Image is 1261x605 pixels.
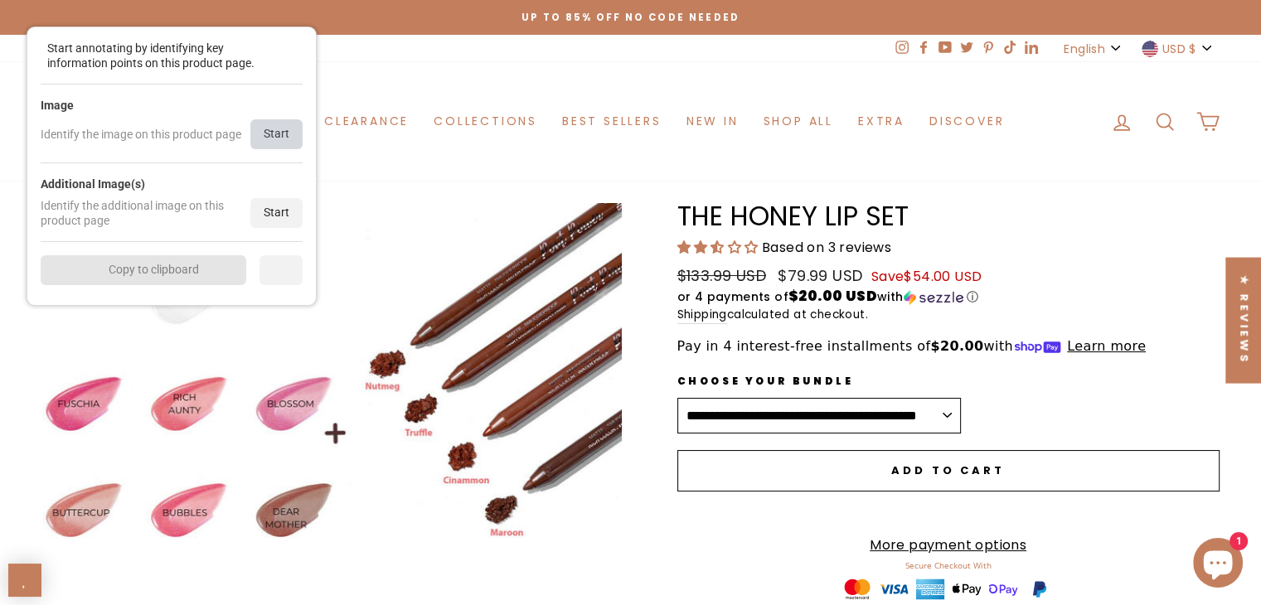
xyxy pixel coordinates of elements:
[677,288,1220,306] div: or 4 payments of with
[41,98,74,113] div: Image
[47,41,279,70] div: Start annotating by identifying key information points on this product page.
[891,462,1005,478] span: Add to cart
[917,106,1016,137] a: Discover
[846,106,917,137] a: Extra
[871,267,982,286] span: Save
[41,255,246,285] div: Copy to clipboard
[41,177,145,191] div: Additional Image(s)
[677,288,1220,306] div: or 4 payments of$20.00 USDwithSezzle Click to learn more about Sezzle
[674,106,751,137] a: New in
[250,119,303,149] div: Start
[677,306,1220,325] small: calculated at checkout.
[1064,40,1104,58] span: English
[41,127,241,142] div: Identify the image on this product page
[245,106,1016,137] ul: Primary
[421,106,550,137] a: Collections
[312,106,421,137] a: Clearance
[677,450,1220,491] button: Add to cart
[8,564,41,597] a: My Wishlist
[677,535,1220,556] a: More payment options
[41,198,250,228] div: Identify the additional image on this product page
[677,306,727,325] a: Shipping
[677,203,1220,230] h1: The Honey Lip Set
[250,198,303,228] div: Start
[677,265,766,286] span: $133.99 USD
[521,11,740,24] span: Up to 85% off NO CODE NEEDED
[778,265,862,286] span: $79.99 USD
[1188,538,1248,592] inbox-online-store-chat: Shopify online store chat
[762,238,891,257] span: Based on 3 reviews
[1059,35,1128,62] button: English
[550,106,674,137] a: Best Sellers
[677,373,961,389] label: Choose Your Bundle
[788,286,877,306] span: $20.00 USD
[750,106,845,137] a: Shop All
[904,267,982,286] span: $54.00 USD
[904,290,963,305] img: Sezzle
[1162,40,1196,58] span: USD $
[1226,258,1261,383] div: Click to open Judge.me floating reviews tab
[677,238,762,257] span: 2.33 stars
[1137,35,1220,62] button: USD $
